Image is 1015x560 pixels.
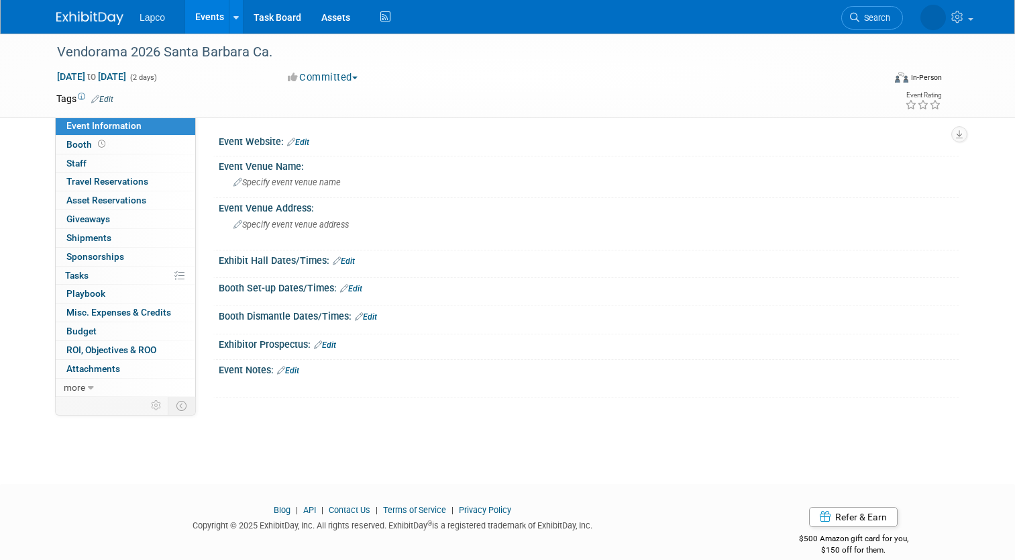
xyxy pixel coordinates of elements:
[56,516,728,532] div: Copyright © 2025 ExhibitDay, Inc. All rights reserved. ExhibitDay is a registered trademark of Ex...
[287,138,309,147] a: Edit
[66,176,148,187] span: Travel Reservations
[277,366,299,375] a: Edit
[95,139,108,149] span: Booth not reserved yet
[859,13,890,23] span: Search
[91,95,113,104] a: Edit
[56,191,195,209] a: Asset Reservations
[56,341,195,359] a: ROI, Objectives & ROO
[219,360,959,377] div: Event Notes:
[56,173,195,191] a: Travel Reservations
[56,11,123,25] img: ExhibitDay
[52,40,867,64] div: Vendorama 2026 Santa Barbara Ca.
[56,117,195,135] a: Event Information
[274,505,290,515] a: Blog
[233,220,349,230] span: Specify event venue address
[748,545,959,556] div: $150 off for them.
[333,256,355,266] a: Edit
[56,304,195,322] a: Misc. Expenses & Credits
[66,288,105,299] span: Playbook
[66,251,124,262] span: Sponsorships
[56,71,127,83] span: [DATE] [DATE]
[56,322,195,340] a: Budget
[64,382,85,393] span: more
[841,6,903,30] a: Search
[448,505,457,515] span: |
[56,210,195,228] a: Giveaways
[372,505,381,515] span: |
[140,12,165,23] span: Lapco
[56,248,195,266] a: Sponsorships
[340,284,362,293] a: Edit
[56,267,195,285] a: Tasks
[219,278,959,295] div: Booth Set-up Dates/Times:
[56,154,195,173] a: Staff
[895,72,908,83] img: Format-Inperson.png
[318,505,327,515] span: |
[66,195,146,205] span: Asset Reservations
[168,397,196,414] td: Toggle Event Tabs
[219,306,959,324] div: Booth Dismantle Dates/Times:
[56,136,195,154] a: Booth
[811,70,942,90] div: Event Format
[383,505,446,515] a: Terms of Service
[920,5,946,30] img: Marian Meiss
[66,214,110,224] span: Giveaways
[329,505,370,515] a: Contact Us
[66,232,111,243] span: Shipments
[219,250,959,268] div: Exhibit Hall Dates/Times:
[283,71,363,85] button: Committed
[219,198,959,215] div: Event Venue Address:
[56,92,113,105] td: Tags
[355,312,377,322] a: Edit
[66,344,156,355] span: ROI, Objectives & ROO
[85,71,98,82] span: to
[145,397,168,414] td: Personalize Event Tab Strip
[66,158,87,169] span: Staff
[905,92,941,99] div: Event Rating
[233,177,341,187] span: Specify event venue name
[56,379,195,397] a: more
[65,270,89,281] span: Tasks
[303,505,316,515] a: API
[129,73,157,82] span: (2 days)
[66,326,97,336] span: Budget
[809,507,898,527] a: Refer & Earn
[56,360,195,378] a: Attachments
[219,156,959,173] div: Event Venue Name:
[219,334,959,352] div: Exhibitor Prospectus:
[56,229,195,247] a: Shipments
[66,363,120,374] span: Attachments
[66,139,108,150] span: Booth
[56,285,195,303] a: Playbook
[459,505,511,515] a: Privacy Policy
[66,120,142,131] span: Event Information
[292,505,301,515] span: |
[748,524,959,555] div: $500 Amazon gift card for you,
[314,340,336,350] a: Edit
[66,307,171,318] span: Misc. Expenses & Credits
[219,132,959,149] div: Event Website:
[910,73,942,83] div: In-Person
[427,520,432,527] sup: ®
